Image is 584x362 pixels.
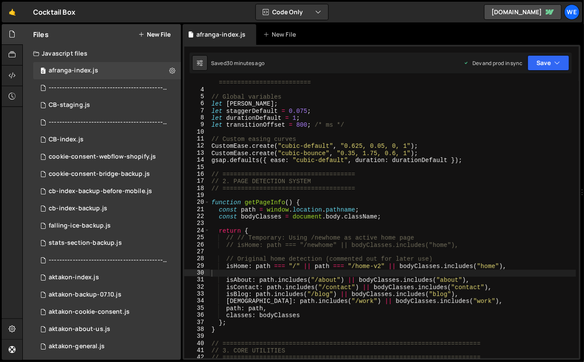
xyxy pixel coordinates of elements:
h2: Files [33,30,49,39]
div: 38 [184,326,210,333]
div: 12094/46984.js [33,252,184,269]
div: Cocktail Box [33,7,75,17]
div: 8 [184,114,210,121]
div: 40 [184,340,210,347]
div: 12094/48277.js [33,79,184,97]
div: 27 [184,248,210,255]
a: 🤙 [2,2,23,22]
div: 42 [184,354,210,361]
div: 12094/48276.js [33,62,181,79]
div: 12094/45380.js [33,338,181,355]
div: 41 [184,347,210,354]
div: aktakon-index.js [49,274,99,281]
div: 6 [184,100,210,107]
div: cb-index-backup-before-mobile.js [49,187,152,195]
div: 20 [184,199,210,206]
div: 30 minutes ago [227,59,264,67]
div: 12094/47992.js [33,286,181,303]
div: 12094/47546.js [33,114,184,131]
div: 12094/46486.js [33,131,181,148]
div: 12094/47870.js [33,303,181,321]
div: CB-staging.js [49,101,90,109]
div: afranga-index.js [196,30,246,39]
div: falling-ice-backup.js [49,222,111,230]
div: ----------------------------------------------------------------.js [49,256,168,264]
div: 19 [184,192,210,199]
span: 0 [40,68,46,75]
div: 12094/47451.js [33,183,181,200]
div: 33 [184,290,210,297]
a: We [564,4,580,20]
div: 12094/47253.js [33,217,181,234]
div: 12 [184,142,210,149]
div: 9 [184,121,210,128]
button: Save [528,55,569,71]
button: New File [138,31,171,38]
div: aktakon-general.js [49,343,105,350]
div: 7 [184,107,210,114]
div: 12094/47254.js [33,234,181,252]
div: CB-index.js [49,136,84,144]
div: 13 [184,150,210,156]
div: stats-section-backup.js [49,239,122,247]
div: 17 [184,178,210,184]
div: 24 [184,227,210,234]
div: 22 [184,213,210,220]
div: aktakon-cookie-consent.js [49,308,130,316]
div: 23 [184,220,210,227]
div: 12094/46847.js [33,200,181,217]
div: 4 [184,86,210,93]
div: 10 [184,128,210,135]
div: 35 [184,305,210,312]
div: 34 [184,297,210,304]
div: 37 [184,319,210,326]
div: afranga-index.js [49,67,98,75]
div: cookie-consent-webflow-shopify.js [49,153,156,161]
div: 16 [184,171,210,178]
div: ------------------------------------------------------------------------.js [49,84,168,92]
div: aktakon-backup-07.10.js [49,291,121,299]
button: Code Only [256,4,328,20]
div: 30 [184,269,210,276]
div: 14 [184,156,210,163]
div: 21 [184,206,210,213]
div: 12094/47545.js [33,97,181,114]
div: 11 [184,135,210,142]
div: 36 [184,312,210,318]
div: 12094/47944.js [33,148,181,165]
div: 31 [184,276,210,283]
div: 28 [184,255,210,262]
div: 25 [184,234,210,241]
div: 5 [184,93,210,100]
div: 15 [184,164,210,171]
div: cookie-consent-bridge-backup.js [49,170,150,178]
div: 18 [184,185,210,192]
div: --------------------------------------------------------------------------------.js [49,119,168,126]
div: 29 [184,262,210,269]
div: 39 [184,333,210,340]
div: Saved [211,59,264,67]
div: 26 [184,241,210,248]
div: 12094/43364.js [33,269,181,286]
div: Javascript files [23,45,181,62]
div: Dev and prod in sync [464,59,522,67]
div: New File [263,30,299,39]
div: aktakon-about-us.js [49,325,110,333]
div: 12094/44521.js [33,321,181,338]
a: [DOMAIN_NAME] [484,4,562,20]
div: cb-index-backup.js [49,205,107,212]
div: 12094/48015.js [33,165,181,183]
div: 32 [184,284,210,290]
